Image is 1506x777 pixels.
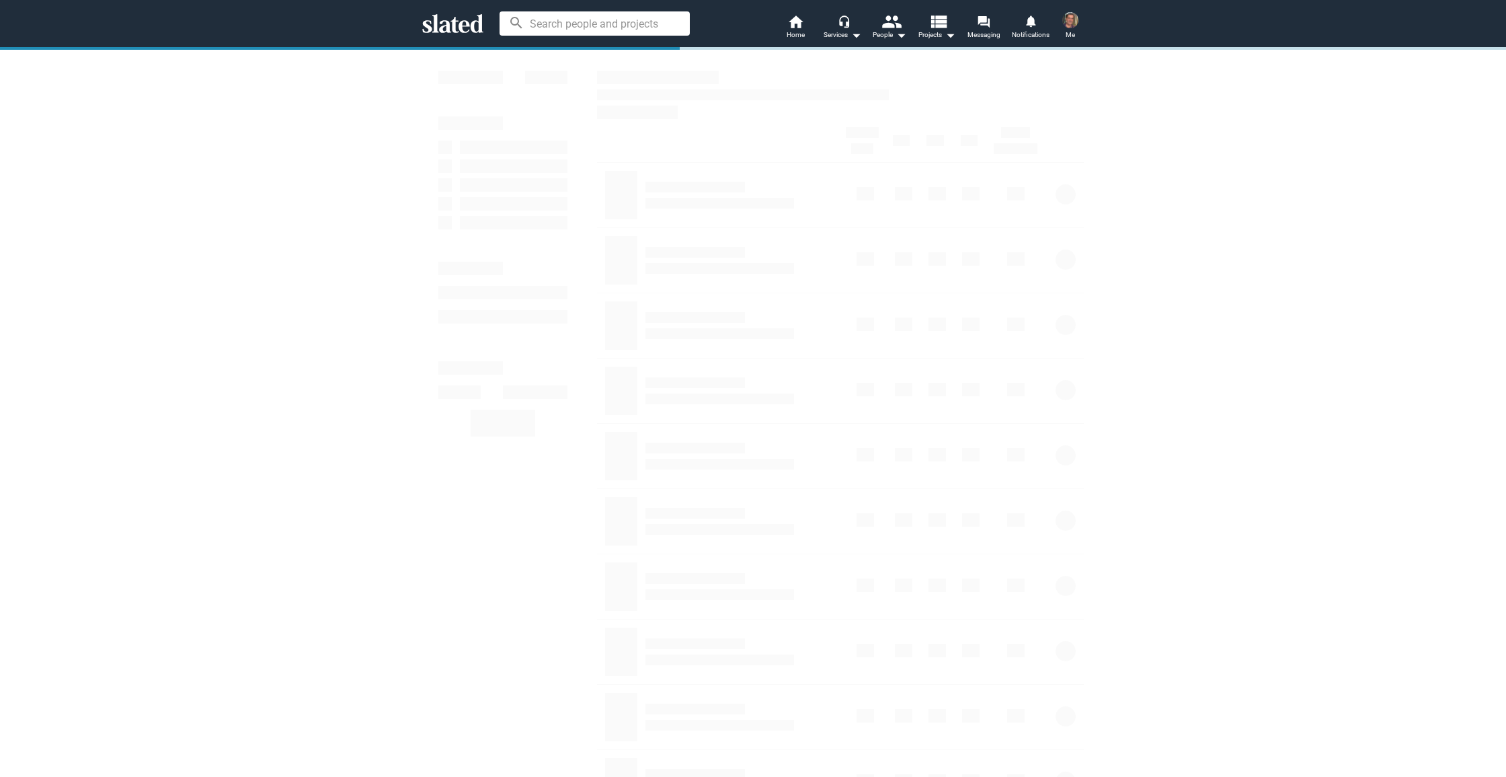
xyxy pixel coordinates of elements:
a: Home [772,13,819,43]
mat-icon: home [787,13,803,30]
mat-icon: arrow_drop_down [893,27,909,43]
mat-icon: view_list [928,11,948,31]
div: Services [824,27,861,43]
button: Oliver JaubertMe [1054,9,1086,44]
img: Oliver Jaubert [1062,12,1078,28]
mat-icon: notifications [1024,14,1037,27]
a: Notifications [1007,13,1054,43]
span: Notifications [1012,27,1049,43]
mat-icon: forum [977,15,990,28]
span: Projects [918,27,955,43]
input: Search people and projects [500,11,690,36]
button: Services [819,13,866,43]
button: People [866,13,913,43]
mat-icon: arrow_drop_down [942,27,958,43]
mat-icon: people [881,11,901,31]
span: Home [787,27,805,43]
a: Messaging [960,13,1007,43]
span: Me [1066,27,1075,43]
div: People [873,27,906,43]
button: Projects [913,13,960,43]
mat-icon: arrow_drop_down [848,27,864,43]
span: Messaging [967,27,1000,43]
mat-icon: headset_mic [838,15,850,27]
